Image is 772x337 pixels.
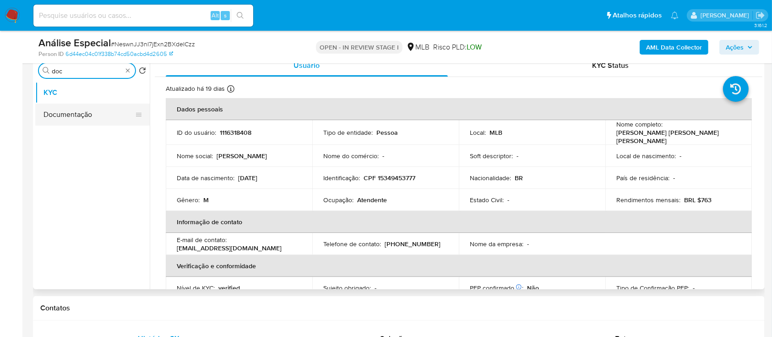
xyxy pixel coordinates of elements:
p: E-mail de contato : [177,236,227,244]
th: Informação de contato [166,211,752,233]
p: M [203,196,209,204]
p: Gênero : [177,196,200,204]
span: Ações [726,40,744,55]
p: [EMAIL_ADDRESS][DOMAIN_NAME] [177,244,282,252]
span: KYC Status [592,60,629,71]
p: [DATE] [238,174,257,182]
button: Apagar busca [124,67,131,74]
a: 6d44ec04c01f338b74cd50acbd4d2605 [65,50,173,58]
p: [PERSON_NAME] [217,152,267,160]
p: - [680,152,681,160]
a: Sair [756,11,765,20]
p: - [527,240,529,248]
p: Estado Civil : [470,196,504,204]
span: 3.161.2 [754,22,767,29]
p: País de residência : [616,174,669,182]
p: BR [515,174,523,182]
p: BRL $763 [684,196,712,204]
p: Identificação : [323,174,360,182]
p: Nome social : [177,152,213,160]
p: [PERSON_NAME] [PERSON_NAME] [PERSON_NAME] [616,128,737,145]
button: Documentação [35,104,142,126]
p: Soft descriptor : [470,152,513,160]
p: 1116318408 [220,128,251,137]
span: Atalhos rápidos [613,11,662,20]
p: Rendimentos mensais : [616,196,680,204]
h1: Contatos [40,304,757,313]
span: # NeswnJJ3nI7jExn2BXdeICzz [111,39,195,49]
p: Telefone de contato : [323,240,381,248]
p: Não [527,284,539,292]
p: Local : [470,128,486,137]
p: - [673,174,675,182]
p: verified [218,284,240,292]
p: MLB [489,128,502,137]
span: LOW [467,42,482,52]
p: Tipo de entidade : [323,128,373,137]
a: Notificações [671,11,679,19]
p: [PHONE_NUMBER] [385,240,440,248]
button: AML Data Collector [640,40,708,55]
b: Análise Especial [38,35,111,50]
p: Pessoa [376,128,398,137]
p: Tipo de Confirmação PEP : [616,284,689,292]
p: Atendente [357,196,387,204]
th: Verificação e conformidade [166,255,752,277]
p: - [375,284,376,292]
button: Ações [719,40,759,55]
p: PEP confirmado : [470,284,523,292]
b: AML Data Collector [646,40,702,55]
p: Data de nascimento : [177,174,234,182]
p: Nome completo : [616,120,663,128]
input: Procurar [52,67,122,75]
span: s [224,11,227,20]
span: Usuário [294,60,320,71]
p: Nome do comércio : [323,152,379,160]
p: Nome da empresa : [470,240,523,248]
button: Retornar ao pedido padrão [139,67,146,77]
th: Dados pessoais [166,98,752,120]
p: CPF 15349453777 [364,174,415,182]
span: Risco PLD: [433,42,482,52]
p: Ocupação : [323,196,353,204]
p: Nacionalidade : [470,174,511,182]
p: - [693,284,695,292]
p: Atualizado há 19 dias [166,84,225,93]
span: Alt [212,11,219,20]
p: OPEN - IN REVIEW STAGE I [316,41,402,54]
p: - [382,152,384,160]
button: Procurar [43,67,50,74]
p: - [507,196,509,204]
p: Nível de KYC : [177,284,215,292]
p: - [516,152,518,160]
button: KYC [35,82,150,104]
p: vinicius.santiago@mercadolivre.com [701,11,752,20]
div: MLB [406,42,429,52]
p: Local de nascimento : [616,152,676,160]
p: ID do usuário : [177,128,216,137]
input: Pesquise usuários ou casos... [33,10,253,22]
b: Person ID [38,50,64,58]
button: search-icon [231,9,250,22]
p: Sujeito obrigado : [323,284,371,292]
